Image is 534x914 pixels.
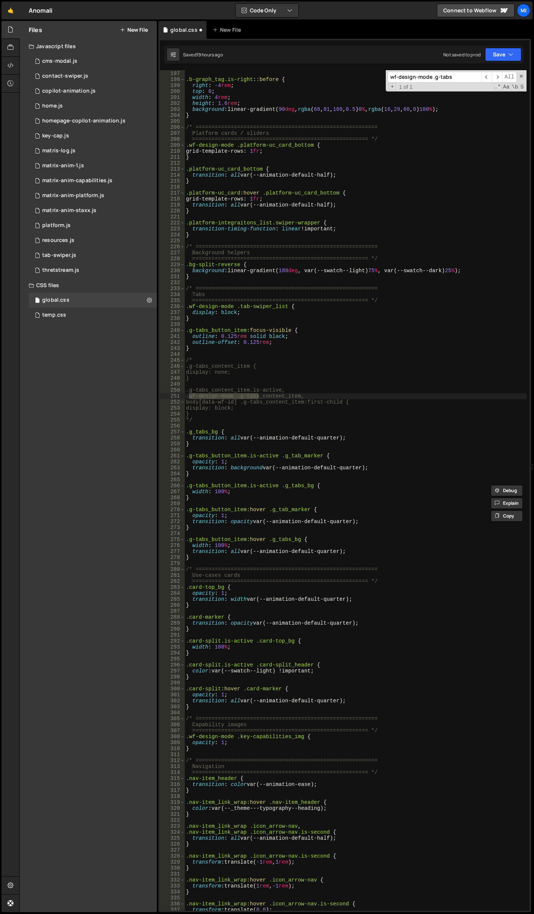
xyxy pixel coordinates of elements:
[160,752,185,758] div: 311
[160,770,185,775] div: 314
[160,554,185,560] div: 278
[160,793,185,799] div: 318
[511,83,519,91] span: Whole Word Search
[160,208,185,214] div: 220
[160,483,185,489] div: 266
[160,268,185,274] div: 230
[160,363,185,369] div: 246
[160,889,185,895] div: 334
[160,531,185,537] div: 274
[494,83,502,91] span: RegExp Search
[236,4,298,17] button: Code Only
[160,232,185,238] div: 224
[29,69,157,84] div: 15093/45360.js
[492,72,502,83] span: ​
[160,680,185,686] div: 299
[160,710,185,716] div: 304
[160,333,185,339] div: 241
[160,244,185,250] div: 226
[160,196,185,202] div: 218
[160,315,185,321] div: 238
[42,207,96,214] div: matrix-anim-staxx.js
[160,172,185,178] div: 214
[29,54,157,69] div: 15093/42609.js
[160,674,185,680] div: 298
[160,262,185,268] div: 229
[29,84,157,99] div: 15093/44927.js
[160,716,185,722] div: 305
[29,6,52,15] div: Anomali
[42,162,84,169] div: matrix-anim-1.js
[160,740,185,746] div: 309
[160,764,185,770] div: 313
[160,399,185,405] div: 252
[160,626,185,632] div: 290
[160,226,185,232] div: 223
[160,471,185,477] div: 264
[160,895,185,901] div: 335
[491,498,523,509] button: Explain
[160,136,185,142] div: 208
[160,310,185,315] div: 237
[160,775,185,781] div: 315
[519,83,524,91] span: Search In Selection
[160,560,185,566] div: 279
[160,650,185,656] div: 294
[160,381,185,387] div: 249
[160,805,185,811] div: 320
[160,298,185,304] div: 235
[160,184,185,190] div: 216
[160,692,185,698] div: 301
[160,847,185,853] div: 327
[160,124,185,130] div: 206
[491,510,523,522] button: Copy
[160,596,185,602] div: 285
[160,871,185,877] div: 331
[160,548,185,554] div: 277
[160,513,185,519] div: 271
[160,907,185,913] div: 337
[160,632,185,638] div: 291
[396,84,416,90] span: 1 of 1
[160,142,185,148] div: 209
[160,590,185,596] div: 284
[160,435,185,441] div: 258
[160,662,185,668] div: 296
[160,877,185,883] div: 332
[160,71,185,77] div: 197
[160,477,185,483] div: 265
[29,218,157,233] div: 15093/44024.js
[160,321,185,327] div: 239
[437,4,515,17] a: Connect to Webflow
[160,357,185,363] div: 245
[160,214,185,220] div: 221
[160,525,185,531] div: 273
[160,286,185,292] div: 233
[160,178,185,184] div: 215
[29,114,157,128] div: 15093/44951.js
[160,154,185,160] div: 211
[160,160,185,166] div: 212
[517,4,530,17] a: Mi
[160,734,185,740] div: 308
[502,83,510,91] span: CaseSensitive Search
[160,166,185,172] div: 213
[160,339,185,345] div: 242
[160,644,185,650] div: 293
[160,118,185,124] div: 205
[160,501,185,507] div: 269
[160,88,185,94] div: 200
[170,26,198,34] div: global.css
[160,112,185,118] div: 204
[160,614,185,620] div: 288
[42,312,66,318] div: temp.css
[388,83,396,90] span: Toggle Replace mode
[42,118,125,124] div: homepage-copilot-animation.js
[160,351,185,357] div: 244
[29,248,157,263] div: 15093/44053.js
[160,507,185,513] div: 270
[29,293,157,308] div: 15093/39455.css
[160,274,185,280] div: 231
[160,638,185,644] div: 292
